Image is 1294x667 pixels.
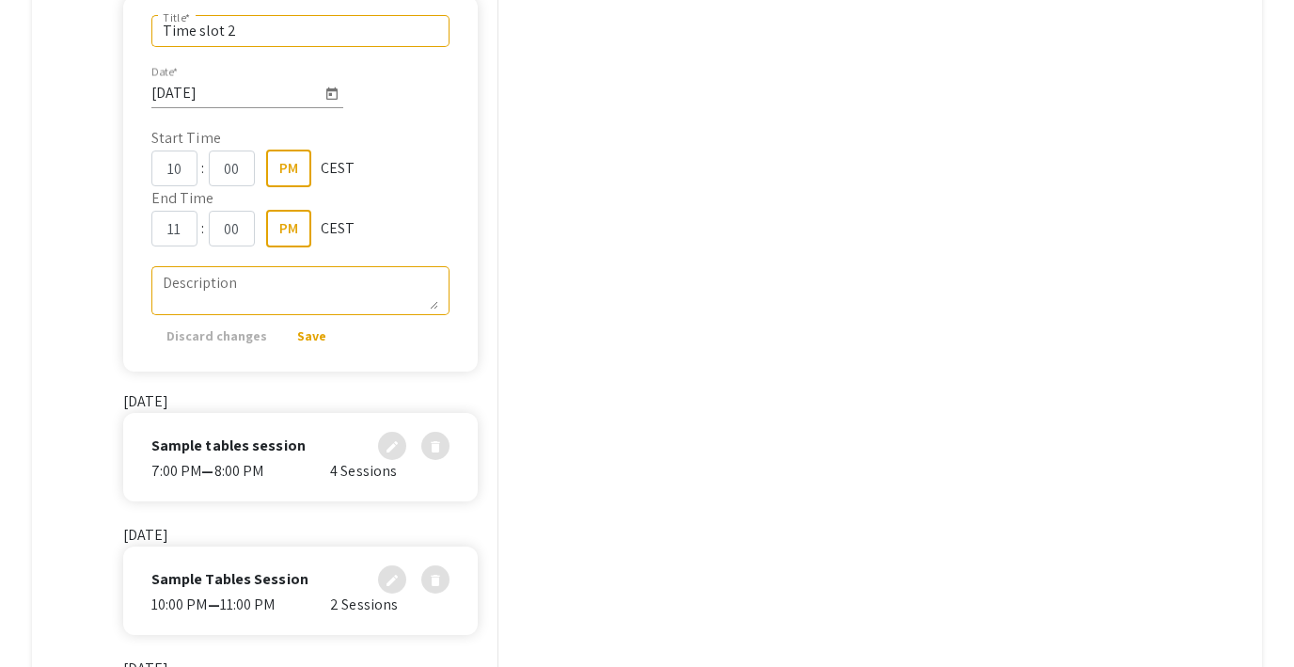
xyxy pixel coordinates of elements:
input: Minutes [209,211,255,246]
mat-icon: edit [385,569,400,584]
input: Hours [151,211,197,246]
app-session: [DATE] [123,391,478,501]
button: PM [266,210,311,247]
span: CEST [321,157,355,180]
button: Open calendar [321,83,343,105]
button: PM [266,150,311,187]
input: Minutes [209,151,255,186]
span: Discard changes [166,327,267,344]
div: : [197,217,209,240]
div: 2 Sessions [330,594,450,616]
label: End Time [151,187,214,210]
span: CEST [321,217,355,240]
app-session: [DATE] [123,525,478,635]
button: Save [282,319,342,353]
span: Save [297,327,326,344]
mat-icon: delete [428,569,443,584]
input: Hours [151,151,197,186]
p: Sample Tables Session [151,568,308,591]
div: 4 Sessions [330,460,450,483]
div: : [197,157,209,180]
p: Sample tables session [151,435,306,457]
b: — [208,595,220,614]
div: 7:00 PM 8:00 PM [151,460,330,483]
mat-icon: delete [428,436,443,451]
button: Discard changes [151,319,282,353]
b: — [201,461,213,481]
iframe: Chat [14,582,80,653]
mat-icon: edit [385,436,400,451]
label: Start Time [151,127,221,150]
div: 10:00 PM 11:00 PM [151,594,330,616]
